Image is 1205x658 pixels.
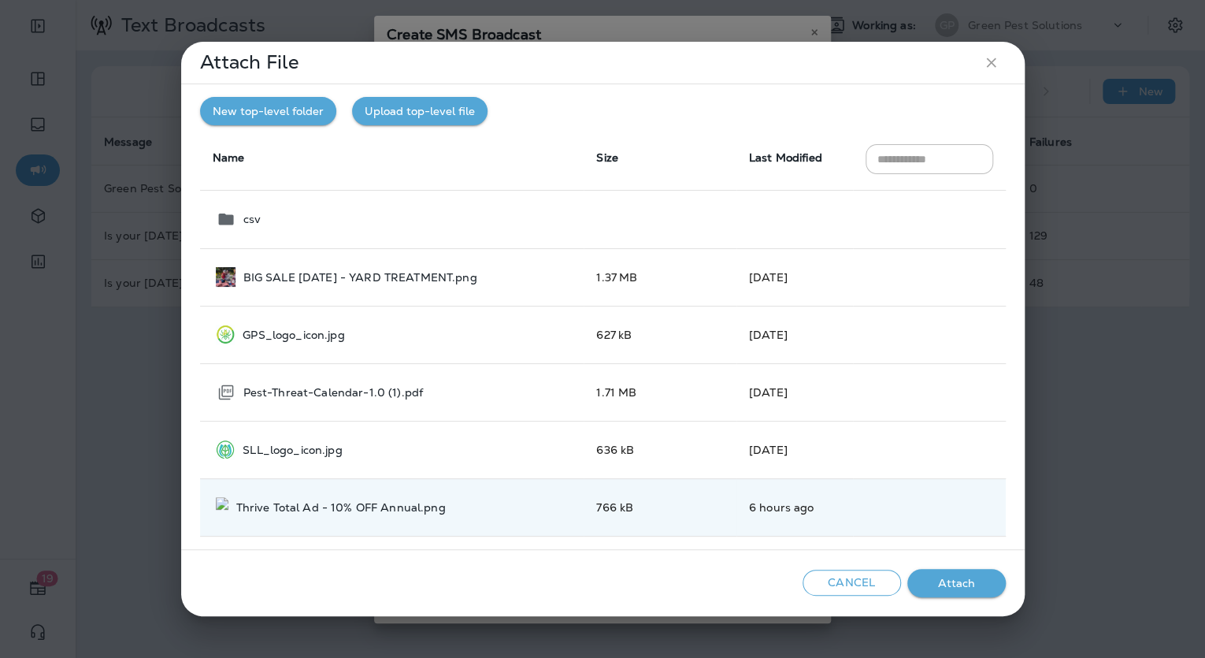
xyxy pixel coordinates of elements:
img: GPS_logo_icon.jpg [216,325,235,344]
span: Name [213,151,245,165]
img: Thrive%20Total%20Ad%20-%2010%%20OFF%20Annual.png [216,497,228,517]
td: [DATE] [736,248,854,306]
td: 6 hours ago [736,478,854,536]
p: csv [243,213,261,225]
td: 766 kB [584,478,736,536]
button: close [977,48,1006,77]
td: [DATE] [736,306,854,363]
p: GPS_logo_icon.jpg [243,329,344,341]
td: [DATE] [736,363,854,421]
p: Pest-Threat-Calendar-1.0 (1).pdf [243,386,423,399]
td: 627 kB [584,306,736,363]
td: [DATE] [736,421,854,478]
img: SLL_logo_icon.jpg [216,440,235,459]
button: Attach [907,569,1006,598]
td: 1.71 MB [584,363,736,421]
p: BIG SALE [DATE] - YARD TREATMENT.png [243,271,477,284]
p: Attach File [200,56,299,69]
button: Cancel [803,570,901,596]
button: New top-level folder [200,97,336,126]
button: Upload top-level file [352,97,488,126]
p: SLL_logo_icon.jpg [243,444,342,456]
span: Last Modified [749,151,822,165]
td: 1.37 MB [584,248,736,306]
td: 636 kB [584,421,736,478]
p: Thrive Total Ad - 10% OFF Annual.png [236,501,446,514]
img: BIG%20SALE%204TH%20OF%20JULY%20-%20YARD%20TREATMENT.png [216,267,235,287]
span: Size [596,151,618,165]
